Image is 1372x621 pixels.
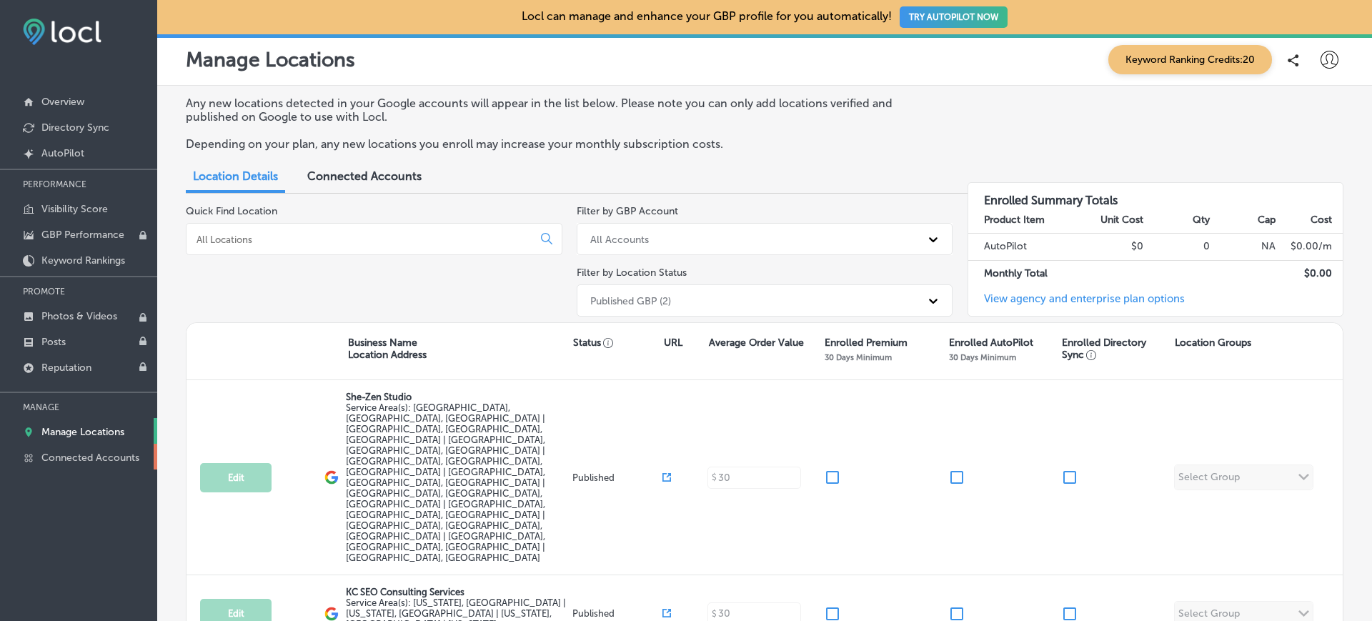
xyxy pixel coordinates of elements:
p: Status [573,337,663,349]
div: Published GBP (2) [590,294,671,307]
p: Overview [41,96,84,108]
td: $ 0.00 /m [1276,234,1343,260]
p: 30 Days Minimum [825,352,892,362]
label: Filter by GBP Account [577,205,678,217]
td: AutoPilot [968,234,1078,260]
img: fda3e92497d09a02dc62c9cd864e3231.png [23,19,101,45]
td: Monthly Total [968,260,1078,287]
p: Enrolled Directory Sync [1062,337,1168,361]
div: All Accounts [590,233,649,245]
p: Posts [41,336,66,348]
p: GBP Performance [41,229,124,241]
p: Published [572,608,663,619]
td: $0 [1078,234,1145,260]
p: 30 Days Minimum [949,352,1016,362]
th: Unit Cost [1078,207,1145,234]
p: Enrolled Premium [825,337,908,349]
strong: Product Item [984,214,1045,226]
p: Any new locations detected in your Google accounts will appear in the list below. Please note you... [186,96,938,124]
th: Cost [1276,207,1343,234]
p: Business Name Location Address [348,337,427,361]
th: Cap [1211,207,1277,234]
p: Published [572,472,663,483]
span: Connected Accounts [307,169,422,183]
span: Keyword Ranking Credits: 20 [1108,45,1272,74]
button: TRY AUTOPILOT NOW [900,6,1008,28]
input: All Locations [195,233,530,246]
p: Depending on your plan, any new locations you enroll may increase your monthly subscription costs. [186,137,938,151]
p: Location Groups [1175,337,1251,349]
span: Kent, WA, USA | Auburn, WA, USA | Renton, WA, USA | Tacoma, WA, USA | Seattle, WA, USA | Tukwila,... [346,402,545,563]
label: Filter by Location Status [577,267,687,279]
p: Manage Locations [41,426,124,438]
p: KC SEO Consulting Services [346,587,569,597]
p: Directory Sync [41,121,109,134]
img: logo [324,470,339,485]
h3: Enrolled Summary Totals [968,183,1343,207]
p: Manage Locations [186,48,355,71]
p: Enrolled AutoPilot [949,337,1033,349]
p: URL [664,337,682,349]
button: Edit [200,463,272,492]
th: Qty [1144,207,1211,234]
p: Reputation [41,362,91,374]
td: $ 0.00 [1276,260,1343,287]
p: Average Order Value [709,337,804,349]
a: View agency and enterprise plan options [968,292,1185,316]
p: AutoPilot [41,147,84,159]
p: Photos & Videos [41,310,117,322]
span: Location Details [193,169,278,183]
p: Visibility Score [41,203,108,215]
label: Quick Find Location [186,205,277,217]
p: Keyword Rankings [41,254,125,267]
p: Connected Accounts [41,452,139,464]
td: 0 [1144,234,1211,260]
p: She-Zen Studio [346,392,569,402]
td: NA [1211,234,1277,260]
img: logo [324,607,339,621]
